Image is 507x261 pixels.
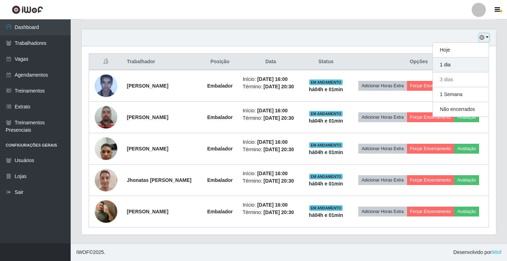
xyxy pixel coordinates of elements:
li: Início: [243,170,299,177]
button: Não encerrados [433,102,489,117]
button: Avaliação [454,175,479,185]
strong: há 04 h e 01 min [309,212,343,218]
time: [DATE] 16:00 [257,76,288,82]
li: Término: [243,177,299,185]
strong: Jhonatas [PERSON_NAME] [127,177,191,183]
button: Forçar Encerramento [407,175,454,185]
a: iWof [491,249,501,255]
span: EM ANDAMENTO [309,174,343,179]
th: Posição [202,54,238,70]
button: Adicionar Horas Extra [358,175,407,185]
span: © 2025 . [76,249,105,256]
img: 1673386012464.jpeg [95,71,117,101]
button: Forçar Encerramento [407,112,454,122]
button: 3 dias [433,72,489,87]
img: 1736903160221.jpeg [95,165,117,195]
button: Adicionar Horas Extra [358,81,407,91]
button: Avaliação [454,112,479,122]
span: EM ANDAMENTO [309,79,343,85]
button: Forçar Encerramento [407,207,454,216]
button: Forçar Encerramento [407,144,454,154]
strong: Embalador [207,83,232,89]
strong: há 04 h e 01 min [309,118,343,124]
button: 1 dia [433,58,489,72]
li: Término: [243,114,299,122]
button: Forçar Encerramento [407,81,454,91]
time: [DATE] 16:00 [257,171,288,176]
li: Início: [243,201,299,209]
button: Adicionar Horas Extra [358,144,407,154]
strong: Embalador [207,177,232,183]
li: Início: [243,76,299,83]
img: CoreUI Logo [12,5,43,14]
strong: [PERSON_NAME] [127,209,168,214]
span: Desenvolvido por [453,249,501,256]
time: [DATE] 20:30 [264,84,294,89]
time: [DATE] 16:00 [257,108,288,113]
span: EM ANDAMENTO [309,111,343,117]
th: Trabalhador [123,54,201,70]
time: [DATE] 20:30 [264,209,294,215]
time: [DATE] 20:30 [264,147,294,152]
time: [DATE] 16:00 [257,202,288,208]
time: [DATE] 20:30 [264,178,294,184]
time: [DATE] 16:00 [257,139,288,145]
li: Início: [243,138,299,146]
button: Adicionar Horas Extra [358,112,407,122]
strong: Embalador [207,114,232,120]
th: Status [303,54,349,70]
li: Término: [243,146,299,153]
button: Hoje [433,43,489,58]
span: IWOF [76,249,89,255]
strong: [PERSON_NAME] [127,114,168,120]
th: Data [238,54,303,70]
strong: há 04 h e 01 min [309,181,343,186]
strong: há 04 h e 01 min [309,87,343,92]
span: EM ANDAMENTO [309,205,343,211]
button: Avaliação [454,207,479,216]
strong: [PERSON_NAME] [127,146,168,152]
strong: Embalador [207,146,232,152]
li: Início: [243,107,299,114]
button: 1 Semana [433,87,489,102]
button: Adicionar Horas Extra [358,207,407,216]
button: Avaliação [454,144,479,154]
strong: [PERSON_NAME] [127,83,168,89]
strong: há 04 h e 01 min [309,149,343,155]
img: 1686264689334.jpeg [95,102,117,132]
strong: Embalador [207,209,232,214]
th: Opções [349,54,489,70]
li: Término: [243,83,299,90]
img: 1736201934549.jpeg [95,134,117,164]
img: 1743729156347.jpeg [95,191,117,232]
li: Término: [243,209,299,216]
span: EM ANDAMENTO [309,142,343,148]
time: [DATE] 20:30 [264,115,294,121]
